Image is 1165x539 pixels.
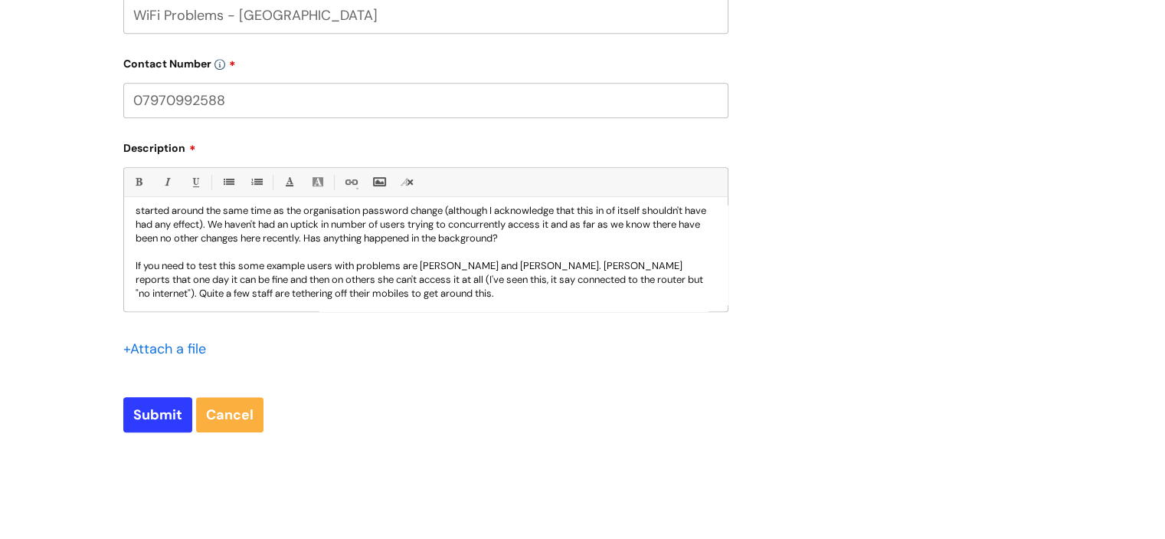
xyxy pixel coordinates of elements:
a: Link [341,173,360,192]
a: Font Color [280,173,299,192]
span: + [123,340,130,358]
p: If you need to test this some example users with problems are [PERSON_NAME] and [PERSON_NAME]. [P... [136,259,716,301]
a: Insert Image... [369,173,388,192]
a: 1. Ordered List (Ctrl-Shift-8) [247,173,266,192]
div: Attach a file [123,337,215,361]
a: Back Color [308,173,327,192]
a: Bold (Ctrl-B) [129,173,148,192]
img: info-icon.svg [214,59,225,70]
input: Submit [123,397,192,432]
a: Remove formatting (Ctrl-\) [398,173,417,192]
label: Description [123,136,728,155]
label: Contact Number [123,52,728,71]
a: Italic (Ctrl-I) [157,173,176,192]
a: Cancel [196,397,263,432]
p: A lot of the staff have been having problems with WiFi connection over the past week or so; they ... [136,190,716,245]
a: • Unordered List (Ctrl-Shift-7) [218,173,237,192]
a: Underline(Ctrl-U) [185,173,205,192]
